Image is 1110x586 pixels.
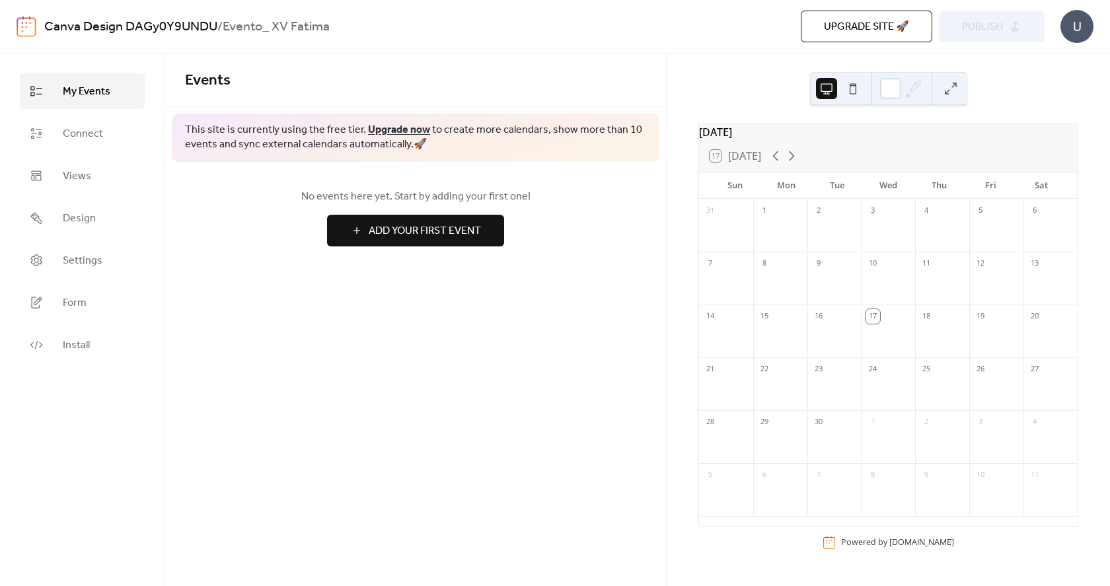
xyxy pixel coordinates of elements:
div: Powered by [841,536,954,548]
div: 31 [703,203,718,218]
a: [DOMAIN_NAME] [889,536,954,548]
span: Settings [63,253,102,269]
div: 23 [811,362,826,377]
div: 13 [1027,256,1042,271]
div: 28 [703,415,718,429]
div: Sat [1016,172,1067,199]
div: 19 [973,309,988,324]
a: Settings [20,242,145,278]
div: 16 [811,309,826,324]
div: 11 [1027,468,1042,482]
a: My Events [20,73,145,109]
div: 27 [1027,362,1042,377]
div: Fri [965,172,1016,199]
div: 25 [919,362,934,377]
div: Mon [760,172,811,199]
span: Design [63,211,96,227]
div: 3 [866,203,880,218]
div: Thu [914,172,965,199]
span: My Events [63,84,110,100]
span: Events [185,66,231,95]
div: 6 [757,468,772,482]
img: logo [17,16,36,37]
a: Add Your First Event [185,215,646,246]
a: Views [20,158,145,194]
div: 15 [757,309,772,324]
div: 20 [1027,309,1042,324]
div: [DATE] [699,124,1078,140]
div: 8 [866,468,880,482]
div: 12 [973,256,988,271]
div: 4 [1027,415,1042,429]
div: 11 [919,256,934,271]
div: U [1060,10,1093,43]
div: 7 [811,468,826,482]
div: 21 [703,362,718,377]
div: 3 [973,415,988,429]
div: 5 [973,203,988,218]
div: 29 [757,415,772,429]
span: Add Your First Event [369,223,481,239]
b: Evento_ XV Fatima [223,15,330,40]
div: 8 [757,256,772,271]
div: 14 [703,309,718,324]
a: Canva Design DAGy0Y9UNDU [44,15,217,40]
div: 10 [973,468,988,482]
div: 17 [866,309,880,324]
b: / [217,15,223,40]
div: Sun [710,172,760,199]
button: Upgrade site 🚀 [801,11,932,42]
div: 30 [811,415,826,429]
button: Add Your First Event [327,215,504,246]
div: 4 [919,203,934,218]
a: Design [20,200,145,236]
div: 22 [757,362,772,377]
span: This site is currently using the free tier. to create more calendars, show more than 10 events an... [185,123,646,153]
div: 6 [1027,203,1042,218]
div: 2 [811,203,826,218]
div: 2 [919,415,934,429]
span: Upgrade site 🚀 [824,19,909,35]
div: 18 [919,309,934,324]
div: 9 [811,256,826,271]
div: 5 [703,468,718,482]
span: Connect [63,126,103,142]
span: Install [63,338,90,353]
div: 9 [919,468,934,482]
div: 7 [703,256,718,271]
div: 26 [973,362,988,377]
span: Views [63,168,91,184]
a: Connect [20,116,145,151]
div: 10 [866,256,880,271]
a: Upgrade now [368,120,430,140]
div: Wed [863,172,914,199]
span: Form [63,295,87,311]
div: Tue [812,172,863,199]
div: 24 [866,362,880,377]
a: Install [20,327,145,363]
span: No events here yet. Start by adding your first one! [185,189,646,205]
a: Form [20,285,145,320]
div: 1 [757,203,772,218]
div: 1 [866,415,880,429]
